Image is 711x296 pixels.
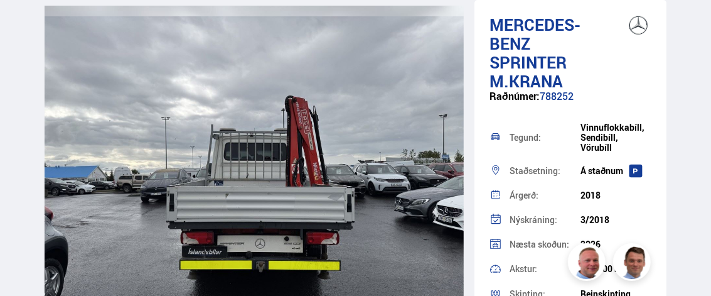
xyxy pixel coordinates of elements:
span: Raðnúmer: [489,89,540,103]
div: Næsta skoðun: [510,240,580,249]
div: Vinnuflokkabíll, Sendibíll, Vörubíll [580,123,651,153]
img: brand logo [619,9,657,41]
span: Mercedes-Benz [489,13,580,55]
div: Nýskráning: [510,216,580,224]
div: Staðsetning: [510,167,580,175]
img: FbJEzSuNWCJXmdc-.webp [615,245,653,283]
span: Sprinter M.KRANA [489,51,567,92]
div: Árgerð: [510,191,580,200]
div: Akstur: [510,265,580,273]
div: 2018 [580,190,651,200]
div: 3/2018 [580,215,651,225]
div: 788252 [489,90,651,115]
div: Á staðnum [580,166,651,176]
div: Tegund: [510,133,580,142]
img: siFngHWaQ9KaOqBr.png [570,245,607,283]
button: Opna LiveChat spjallviðmót [10,5,48,43]
div: 2026 [580,239,651,249]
